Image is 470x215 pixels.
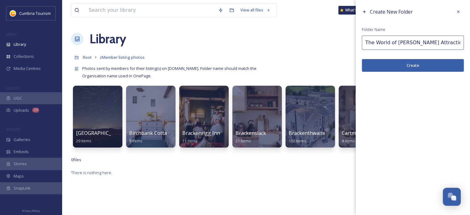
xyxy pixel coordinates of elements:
[362,27,385,32] span: Folder Name
[10,10,16,16] img: images.jpg
[237,4,273,16] a: View all files
[129,138,142,144] span: 9 items
[14,161,27,167] span: Stories
[83,54,92,61] a: Root
[289,130,325,136] span: Brackenthwaite
[86,3,215,17] input: Search your library
[14,54,34,59] span: Collections
[100,54,145,61] a: zMember listing photos
[182,130,220,136] span: Brackenrigg Inn
[100,54,145,60] span: zMember listing photos
[362,36,464,50] input: Name
[14,185,31,191] span: SnapLink
[14,107,29,113] span: Uploads
[71,157,81,163] span: 0 file s
[370,8,413,15] span: Create New Folder
[82,66,257,79] span: Photos sent by members for their listing(s) on [DOMAIN_NAME]. Folder name should match the Organi...
[6,32,17,37] span: MEDIA
[129,130,173,144] a: Birchbank Cottage9 items
[76,130,126,144] a: [GEOGRAPHIC_DATA]29 items
[289,138,306,144] span: 162 items
[14,137,30,143] span: Galleries
[22,207,40,214] a: Privacy Policy
[83,54,92,60] span: Root
[76,138,91,144] span: 29 items
[14,41,26,47] span: Library
[14,95,22,101] span: UGC
[22,209,40,213] span: Privacy Policy
[32,108,39,113] div: 10
[182,130,220,144] a: Brackenrigg Inn11 items
[342,138,355,144] span: 4 items
[129,130,173,136] span: Birchbank Cottage
[71,170,112,175] span: There is nothing here.
[76,130,126,136] span: [GEOGRAPHIC_DATA]
[6,86,19,90] span: COLLECT
[182,138,198,144] span: 11 items
[342,130,392,136] span: Cartmel Old Grammar
[235,130,266,136] span: Brackenslack
[19,11,51,16] span: Cumbria Tourism
[362,59,464,72] button: Create
[235,138,251,144] span: 21 items
[6,127,20,132] span: WIDGETS
[14,173,24,179] span: Maps
[14,66,41,71] span: Media Centres
[90,30,126,48] a: Library
[235,130,266,144] a: Brackenslack21 items
[443,188,461,206] button: Open Chat
[14,149,29,155] span: Embeds
[338,6,369,15] a: What's New
[342,130,392,144] a: Cartmel Old Grammar4 items
[289,130,325,144] a: Brackenthwaite162 items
